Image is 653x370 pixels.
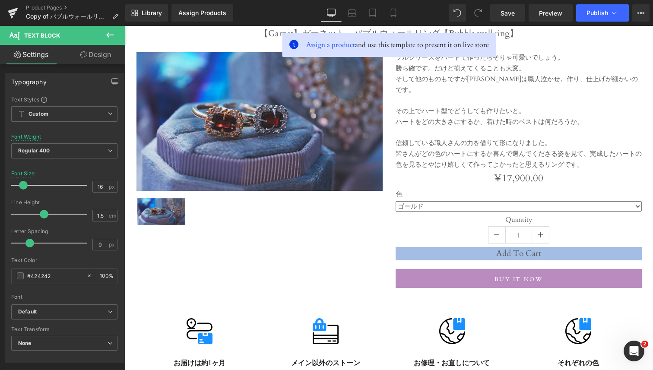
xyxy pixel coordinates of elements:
[178,9,226,16] div: Assign Products
[125,4,168,22] a: New Library
[576,4,629,22] button: Publish
[271,123,517,144] div: 皆さんがどの色のハートにするか喜んで選んでくださる姿を見て、完成したハートの色を見るとやはり嬉しくて作ってよかったと思えるリングです。
[18,340,32,346] b: None
[142,9,162,17] span: Library
[11,134,41,140] div: Font Weight
[271,48,517,70] div: そして他のものもですが[PERSON_NAME]は職人泣かせ。作り、仕上げが細かいのです。
[11,96,117,103] div: Text Styles
[135,3,393,13] a: 【Garnet】ガーネット バブルウォールリング【Bubble wall ring】
[11,294,117,300] div: Font
[449,4,466,22] button: Undo
[49,332,101,342] b: お届けは約1ヶ月
[586,9,608,16] span: Publish
[96,269,117,284] div: %
[11,199,117,206] div: Line Height
[109,184,116,190] span: px
[271,243,517,262] button: Buy it now
[166,332,235,342] b: メイン以外のストーン
[11,257,117,263] div: Text Color
[501,9,515,18] span: Save
[26,4,125,11] a: Product Pages
[12,26,258,165] img: 【Garnet】ガーネット バブルウォールリング【Bubble wall ring】
[181,14,364,24] span: and use this template to present it on live store
[18,147,50,154] b: Regular 400
[371,222,416,233] span: Add To Cart
[271,190,517,200] label: Quantity
[11,228,117,234] div: Letter Spacing
[11,73,47,85] div: Typography
[362,4,383,22] a: Tablet
[18,308,37,316] i: Default
[641,341,648,348] span: 2
[271,91,517,101] div: ハートをどの大きさにするか、着けた時のベストは何だろうか。
[109,242,116,247] span: px
[271,37,517,48] div: 勝ち確です。だけど揃えてくることも大変。
[11,326,117,332] div: Text Transform
[529,4,573,22] a: Preview
[27,271,82,281] input: Color
[11,171,35,177] div: Font Size
[13,172,60,199] img: 【Garnet】ガーネット バブルウォールリング【Bubble wall ring】
[26,13,109,20] span: Copy of バブルウォールリングテンプレ
[29,111,48,118] b: Custom
[109,213,116,218] span: em
[271,80,517,91] div: その上でハート型でどうしても作りたいと。
[632,4,650,22] button: More
[271,164,517,175] label: 色
[321,4,342,22] a: Desktop
[433,332,474,342] strong: それぞれの色
[383,4,404,22] a: Mobile
[24,32,60,39] span: Text Block
[271,112,517,123] div: 信頼している職人さんの力を借りて形になりました。
[271,26,517,144] div: ソルシリーズをハートで作ったらそりゃ可愛いでしょう。
[289,332,365,342] strong: お修理・お直しについて
[539,9,562,18] span: Preview
[181,14,230,24] span: Assign a product
[64,45,127,64] a: Design
[469,4,487,22] button: Redo
[271,221,517,234] button: Add To Cart
[369,144,418,161] span: ¥17,900.00
[342,4,362,22] a: Laptop
[624,341,644,361] iframe: Intercom live chat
